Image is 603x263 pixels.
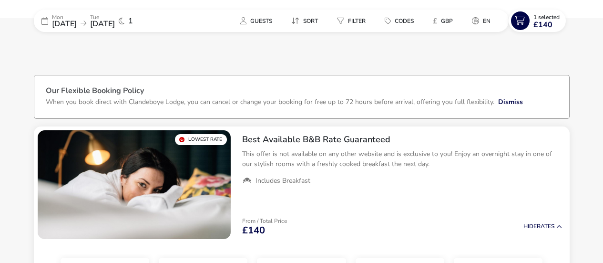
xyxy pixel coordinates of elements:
[533,21,552,29] span: £140
[348,17,366,25] span: Filter
[284,14,329,28] naf-pibe-menu-bar-item: Sort
[284,14,326,28] button: Sort
[46,97,494,106] p: When you book direct with Clandeboye Lodge, you can cancel or change your booking for free up to ...
[242,218,287,224] p: From / Total Price
[329,14,377,28] naf-pibe-menu-bar-item: Filter
[242,226,265,235] span: £140
[377,14,421,28] button: Codes
[90,19,115,29] span: [DATE]
[395,17,414,25] span: Codes
[242,134,562,145] h2: Best Available B&B Rate Guaranteed
[464,14,498,28] button: en
[242,149,562,169] p: This offer is not available on any other website and is exclusive to you! Enjoy an overnight stay...
[52,19,77,29] span: [DATE]
[509,10,566,32] button: 1 Selected£140
[38,130,231,239] swiper-slide: 1 / 1
[464,14,502,28] naf-pibe-menu-bar-item: en
[425,14,460,28] button: £GBP
[523,222,537,230] span: Hide
[175,134,227,145] div: Lowest Rate
[509,10,570,32] naf-pibe-menu-bar-item: 1 Selected£140
[533,13,560,21] span: 1 Selected
[34,10,177,32] div: Mon[DATE]Tue[DATE]1
[441,17,453,25] span: GBP
[377,14,425,28] naf-pibe-menu-bar-item: Codes
[425,14,464,28] naf-pibe-menu-bar-item: £GBP
[90,14,115,20] p: Tue
[128,17,133,25] span: 1
[523,223,562,230] button: HideRates
[233,14,280,28] button: Guests
[498,97,523,107] button: Dismiss
[433,16,437,26] i: £
[233,14,284,28] naf-pibe-menu-bar-item: Guests
[250,17,272,25] span: Guests
[303,17,318,25] span: Sort
[235,126,570,193] div: Best Available B&B Rate GuaranteedThis offer is not available on any other website and is exclusi...
[256,177,310,185] span: Includes Breakfast
[483,17,491,25] span: en
[46,87,558,97] h3: Our Flexible Booking Policy
[329,14,373,28] button: Filter
[52,14,77,20] p: Mon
